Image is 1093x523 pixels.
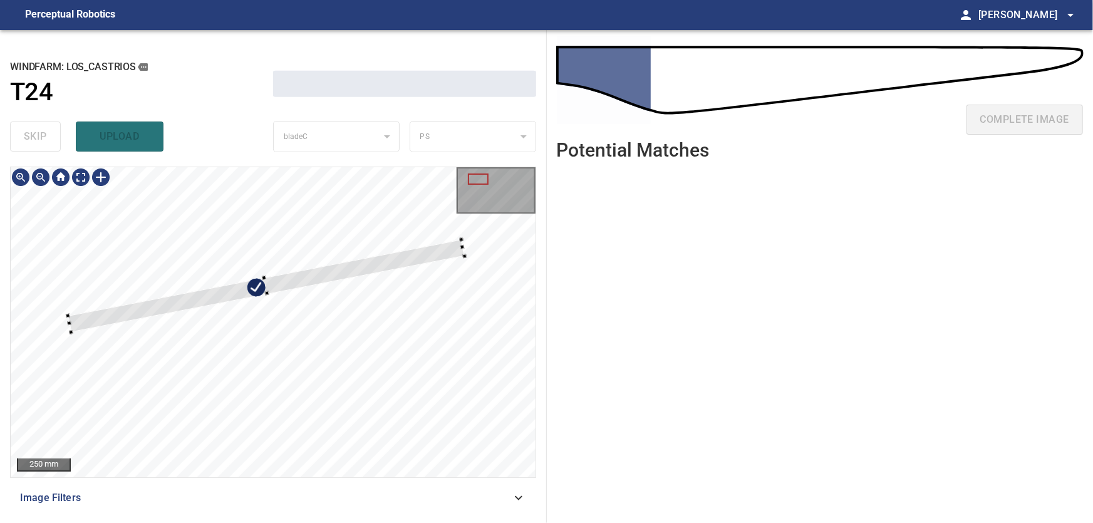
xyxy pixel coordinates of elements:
[71,167,91,187] div: Toggle full page
[958,8,973,23] span: person
[557,140,710,160] h2: Potential Matches
[274,121,399,153] div: bladeC
[31,167,51,187] div: Zoom out
[25,5,115,25] figcaption: Perceptual Robotics
[10,483,536,513] div: Image Filters
[978,6,1078,24] span: [PERSON_NAME]
[973,3,1078,28] button: [PERSON_NAME]
[51,167,71,187] div: Go home
[11,167,31,187] div: Zoom in
[20,490,511,505] span: Image Filters
[284,132,308,141] span: bladeC
[1063,8,1078,23] span: arrow_drop_down
[10,60,273,74] h2: windfarm: Los_Castrios
[136,60,150,74] button: copy message details
[91,167,111,187] div: Toggle selection
[410,121,536,153] div: PS
[10,78,53,107] h1: T24
[10,78,273,107] a: T24
[244,276,268,299] img: Edit annotation
[420,132,430,141] span: PS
